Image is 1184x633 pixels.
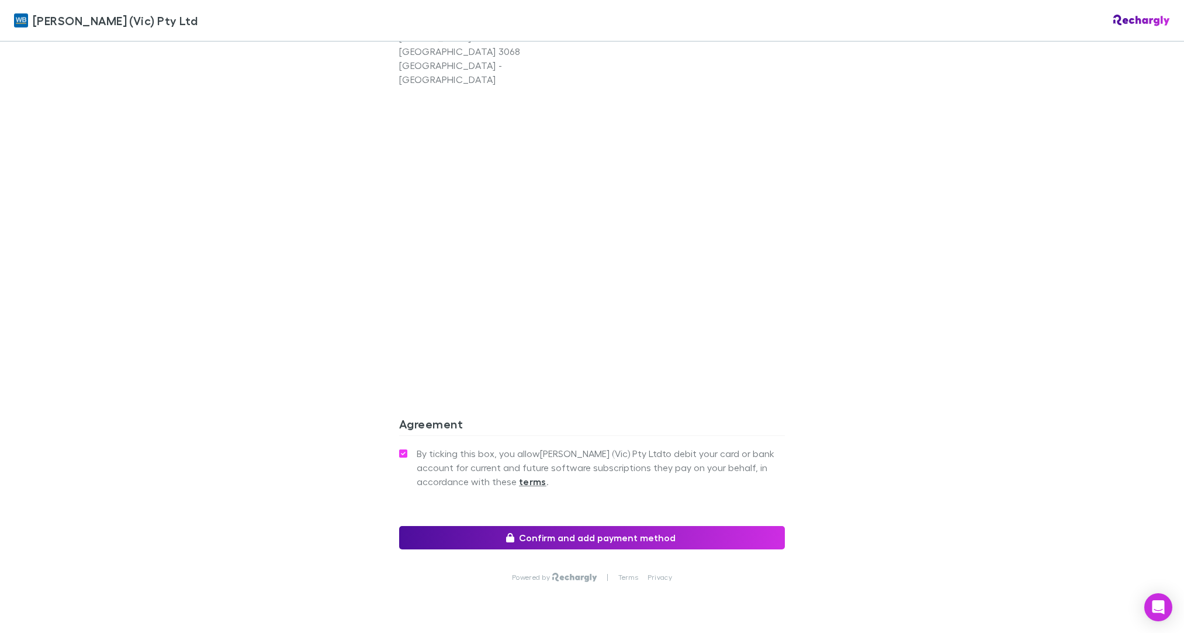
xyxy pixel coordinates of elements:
[399,417,785,435] h3: Agreement
[512,573,552,582] p: Powered by
[397,94,787,362] iframe: Secure address input frame
[1144,593,1172,621] div: Open Intercom Messenger
[14,13,28,27] img: William Buck (Vic) Pty Ltd's Logo
[399,526,785,549] button: Confirm and add payment method
[648,573,672,582] a: Privacy
[607,573,608,582] p: |
[399,44,592,58] p: [GEOGRAPHIC_DATA] 3068
[1113,15,1170,26] img: Rechargly Logo
[417,447,785,489] span: By ticking this box, you allow [PERSON_NAME] (Vic) Pty Ltd to debit your card or bank account for...
[33,12,198,29] span: [PERSON_NAME] (Vic) Pty Ltd
[399,58,592,87] p: [GEOGRAPHIC_DATA] - [GEOGRAPHIC_DATA]
[552,573,597,582] img: Rechargly Logo
[618,573,638,582] a: Terms
[519,476,546,487] strong: terms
